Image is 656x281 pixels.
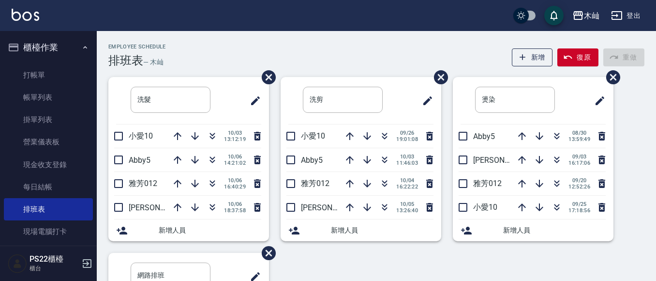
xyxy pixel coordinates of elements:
[224,184,246,190] span: 16:40:29
[224,201,246,207] span: 10/06
[224,154,246,160] span: 10/06
[4,154,93,176] a: 現金收支登錄
[568,6,603,26] button: 木屾
[396,154,418,160] span: 10/03
[396,207,418,214] span: 13:26:40
[30,264,79,273] p: 櫃台
[301,203,363,212] span: [PERSON_NAME]7
[108,44,166,50] h2: Employee Schedule
[159,225,261,235] span: 新增人員
[12,9,39,21] img: Logo
[557,48,598,66] button: 復原
[4,35,93,60] button: 櫃檯作業
[30,254,79,264] h5: PS22櫃檯
[396,130,418,136] span: 09/26
[568,136,590,142] span: 13:59:49
[396,136,418,142] span: 19:01:08
[129,156,150,165] span: Abby5
[473,132,495,141] span: Abby5
[129,131,153,140] span: 小愛10
[301,131,325,140] span: 小愛10
[224,207,246,214] span: 18:37:58
[224,130,246,136] span: 10/03
[8,254,27,273] img: Person
[129,203,191,212] span: [PERSON_NAME]7
[584,10,599,22] div: 木屾
[301,156,323,165] span: Abby5
[473,179,502,188] span: 雅芳012
[599,63,622,92] span: 刪除班表
[331,225,433,235] span: 新增人員
[568,184,590,190] span: 12:52:26
[4,198,93,220] a: 排班表
[254,63,277,92] span: 刪除班表
[4,131,93,153] a: 營業儀表板
[303,87,383,113] input: 排版標題
[224,136,246,142] span: 13:12:19
[416,89,433,112] span: 修改班表的標題
[301,179,329,188] span: 雅芳012
[544,6,564,25] button: save
[568,207,590,214] span: 17:18:56
[473,156,536,165] span: [PERSON_NAME]7
[568,130,590,136] span: 08/30
[4,64,93,86] a: 打帳單
[568,177,590,184] span: 09/20
[4,176,93,198] a: 每日結帳
[396,184,418,190] span: 16:22:22
[143,57,164,67] h6: — 木屾
[453,219,613,241] div: 新增人員
[224,160,246,166] span: 14:21:02
[396,201,418,207] span: 10/05
[131,87,210,113] input: 排版標題
[588,89,606,112] span: 修改班表的標題
[568,201,590,207] span: 09/25
[512,48,553,66] button: 新增
[108,219,269,241] div: 新增人員
[607,7,644,25] button: 登出
[396,177,418,184] span: 10/04
[108,54,143,67] h3: 排班表
[503,225,606,235] span: 新增人員
[254,239,277,267] span: 刪除班表
[473,203,497,212] span: 小愛10
[396,160,418,166] span: 11:46:03
[4,109,93,131] a: 掛單列表
[427,63,449,92] span: 刪除班表
[281,219,441,241] div: 新增人員
[475,87,555,113] input: 排版標題
[4,220,93,243] a: 現場電腦打卡
[568,154,590,160] span: 09/03
[224,177,246,184] span: 10/06
[129,179,157,188] span: 雅芳012
[4,86,93,109] a: 帳單列表
[244,89,261,112] span: 修改班表的標題
[568,160,590,166] span: 16:17:06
